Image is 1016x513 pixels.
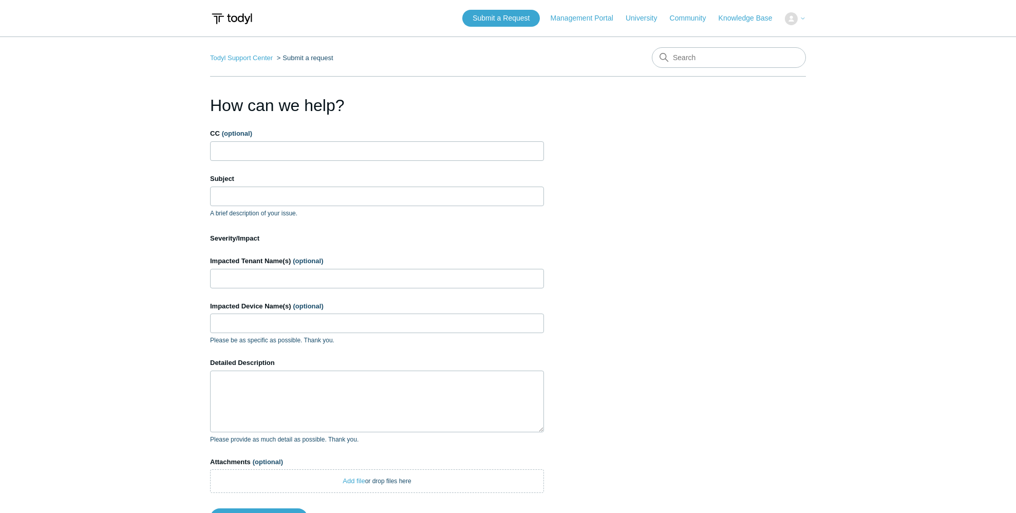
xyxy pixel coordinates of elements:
a: Management Portal [551,13,624,24]
a: University [626,13,667,24]
span: (optional) [222,130,252,137]
label: Subject [210,174,544,184]
a: Submit a Request [462,10,540,27]
label: Impacted Device Name(s) [210,301,544,312]
input: Search [652,47,806,68]
h1: How can we help? [210,93,544,118]
li: Submit a request [275,54,333,62]
span: (optional) [293,257,323,265]
label: Attachments [210,457,544,467]
label: CC [210,129,544,139]
span: (optional) [293,302,324,310]
a: Knowledge Base [719,13,783,24]
li: Todyl Support Center [210,54,275,62]
label: Impacted Tenant Name(s) [210,256,544,266]
img: Todyl Support Center Help Center home page [210,9,254,28]
p: Please be as specific as possible. Thank you. [210,336,544,345]
p: A brief description of your issue. [210,209,544,218]
label: Detailed Description [210,358,544,368]
label: Severity/Impact [210,233,544,244]
p: Please provide as much detail as possible. Thank you. [210,435,544,444]
span: (optional) [253,458,283,466]
a: Community [670,13,717,24]
a: Todyl Support Center [210,54,273,62]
